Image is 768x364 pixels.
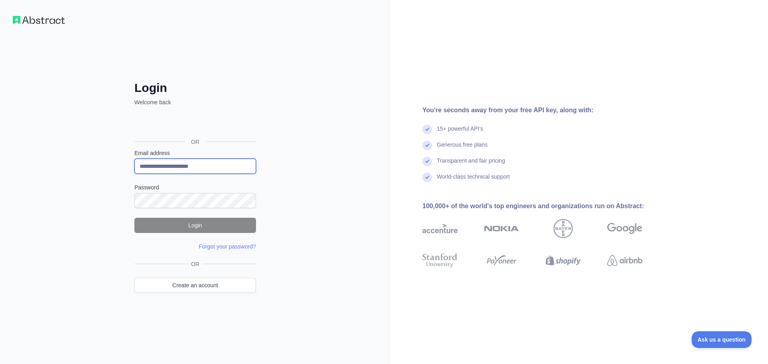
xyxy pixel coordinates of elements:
[422,252,458,269] img: stanford university
[199,243,256,250] a: Forgot your password?
[422,157,432,166] img: check mark
[422,141,432,150] img: check mark
[134,278,256,293] a: Create an account
[422,125,432,134] img: check mark
[422,105,668,115] div: You're seconds away from your free API key, along with:
[546,252,581,269] img: shopify
[437,125,483,141] div: 15+ powerful API's
[134,149,256,157] label: Email address
[607,252,642,269] img: airbnb
[554,219,573,238] img: bayer
[422,219,458,238] img: accenture
[437,173,510,189] div: World-class technical support
[134,218,256,233] button: Login
[437,157,505,173] div: Transparent and fair pricing
[185,138,206,146] span: OR
[422,173,432,182] img: check mark
[437,141,488,157] div: Generous free plans
[130,115,258,133] iframe: Sign in with Google Button
[134,81,256,95] h2: Login
[692,331,752,348] iframe: Toggle Customer Support
[484,219,519,238] img: nokia
[422,201,668,211] div: 100,000+ of the world's top engineers and organizations run on Abstract:
[134,98,256,106] p: Welcome back
[188,260,203,268] span: OR
[607,219,642,238] img: google
[134,183,256,191] label: Password
[484,252,519,269] img: payoneer
[13,16,65,24] img: Workflow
